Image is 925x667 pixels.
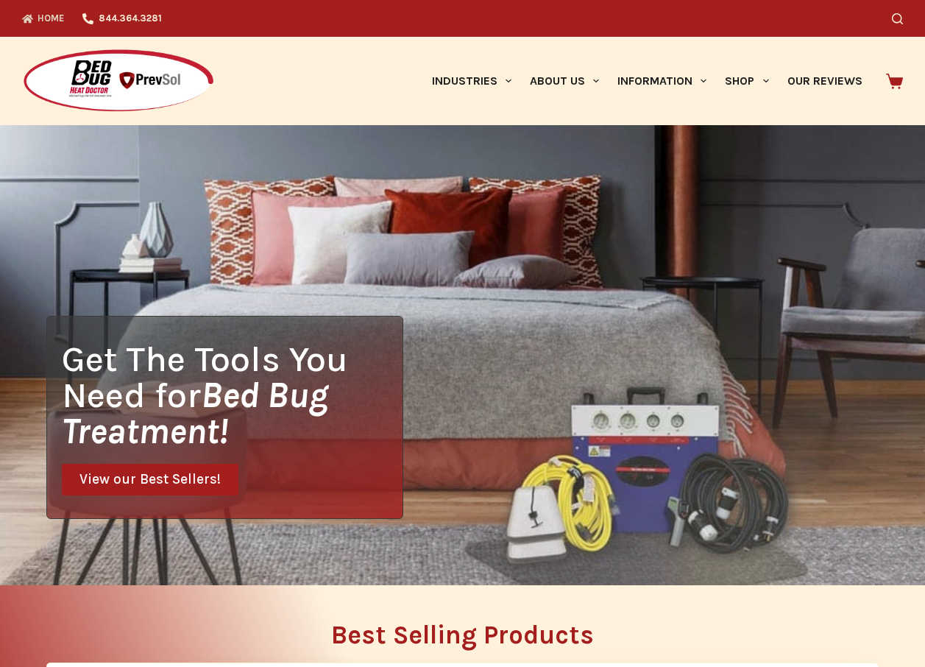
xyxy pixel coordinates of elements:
[62,341,403,449] h1: Get The Tools You Need for
[62,464,238,495] a: View our Best Sellers!
[62,374,328,452] i: Bed Bug Treatment!
[46,622,879,648] h2: Best Selling Products
[609,37,716,125] a: Information
[422,37,520,125] a: Industries
[716,37,778,125] a: Shop
[22,49,215,114] img: Prevsol/Bed Bug Heat Doctor
[422,37,871,125] nav: Primary
[892,13,903,24] button: Search
[520,37,608,125] a: About Us
[778,37,871,125] a: Our Reviews
[79,473,221,487] span: View our Best Sellers!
